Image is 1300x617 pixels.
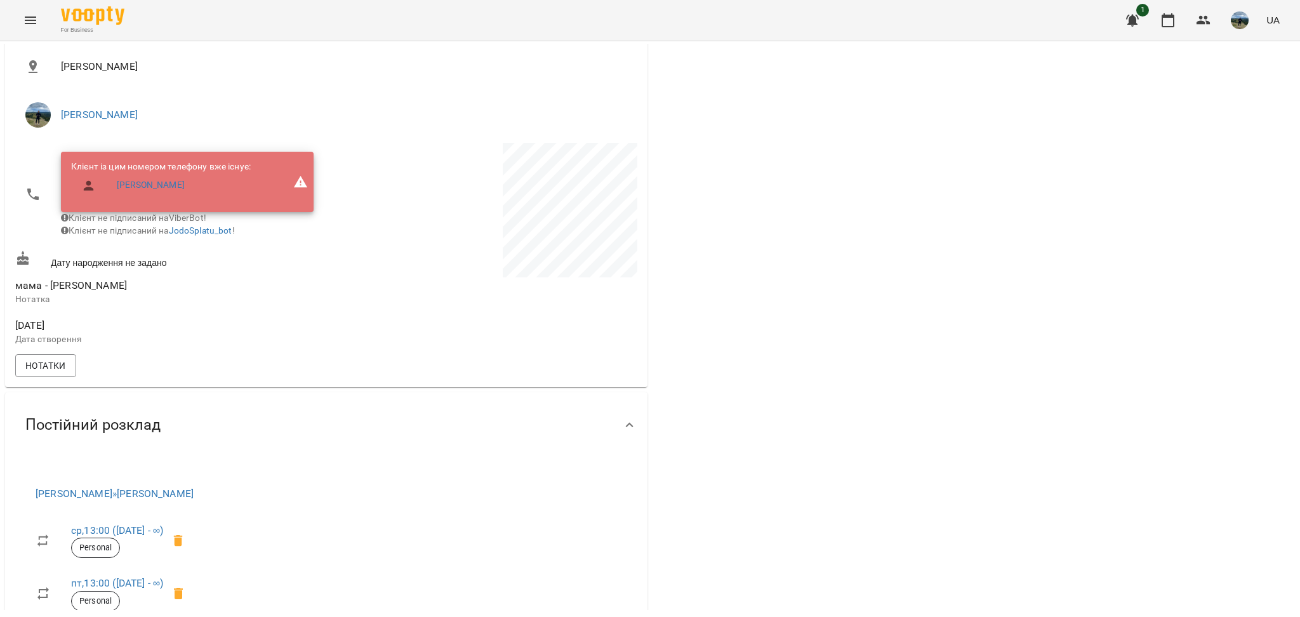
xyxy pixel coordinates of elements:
[36,488,194,500] a: [PERSON_NAME]»[PERSON_NAME]
[15,318,324,333] span: [DATE]
[61,213,206,223] span: Клієнт не підписаний на ViberBot!
[169,225,232,236] a: JodoSplatu_bot
[71,577,163,589] a: пт,13:00 ([DATE] - ∞)
[1261,8,1285,32] button: UA
[61,6,124,25] img: Voopty Logo
[72,542,119,554] span: Personal
[1136,4,1149,17] span: 1
[61,109,138,121] a: [PERSON_NAME]
[163,526,194,556] span: Видалити приватний урок Ілля Родін ср 13:00 клієнта Даромір Врагов
[117,179,185,192] a: [PERSON_NAME]
[25,415,161,435] span: Постійний розклад
[1231,11,1249,29] img: 21386328b564625c92ab1b868b6883df.jpg
[15,279,127,291] span: мама - [PERSON_NAME]
[25,358,66,373] span: Нотатки
[25,102,51,128] img: Ілля Родін
[15,293,324,306] p: Нотатка
[1266,13,1280,27] span: UA
[13,248,326,272] div: Дату народження не задано
[71,161,251,203] ul: Клієнт із цим номером телефону вже існує:
[61,225,235,236] span: Клієнт не підписаний на !
[61,59,627,74] span: [PERSON_NAME]
[71,524,163,536] a: ср,13:00 ([DATE] - ∞)
[72,595,119,607] span: Personal
[15,333,324,346] p: Дата створення
[5,392,647,458] div: Постійний розклад
[163,578,194,609] span: Видалити приватний урок Ілля Родін пт 13:00 клієнта Даромір Врагов
[15,354,76,377] button: Нотатки
[61,26,124,34] span: For Business
[15,5,46,36] button: Menu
